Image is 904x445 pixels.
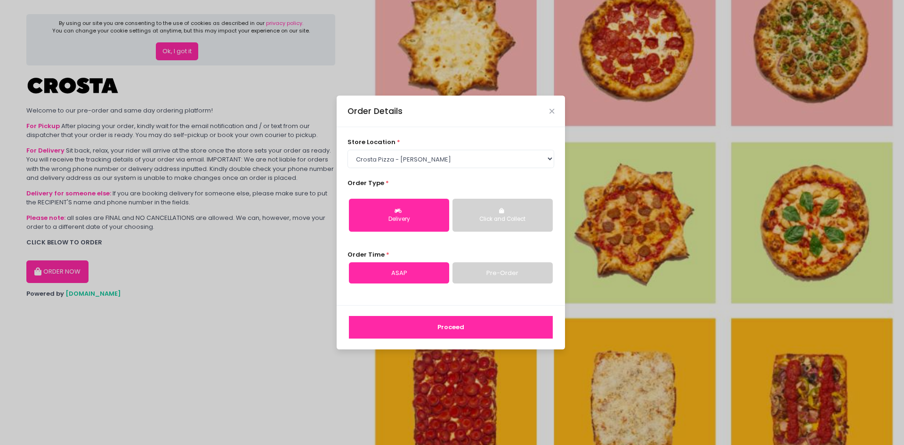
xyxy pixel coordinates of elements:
div: Order Details [347,105,403,117]
a: Pre-Order [452,262,553,284]
span: Order Type [347,178,384,187]
button: Delivery [349,199,449,232]
div: Delivery [355,215,443,224]
div: Click and Collect [459,215,546,224]
button: Close [549,109,554,113]
span: store location [347,138,395,146]
a: ASAP [349,262,449,284]
span: Order Time [347,250,385,259]
button: Click and Collect [452,199,553,232]
button: Proceed [349,316,553,339]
